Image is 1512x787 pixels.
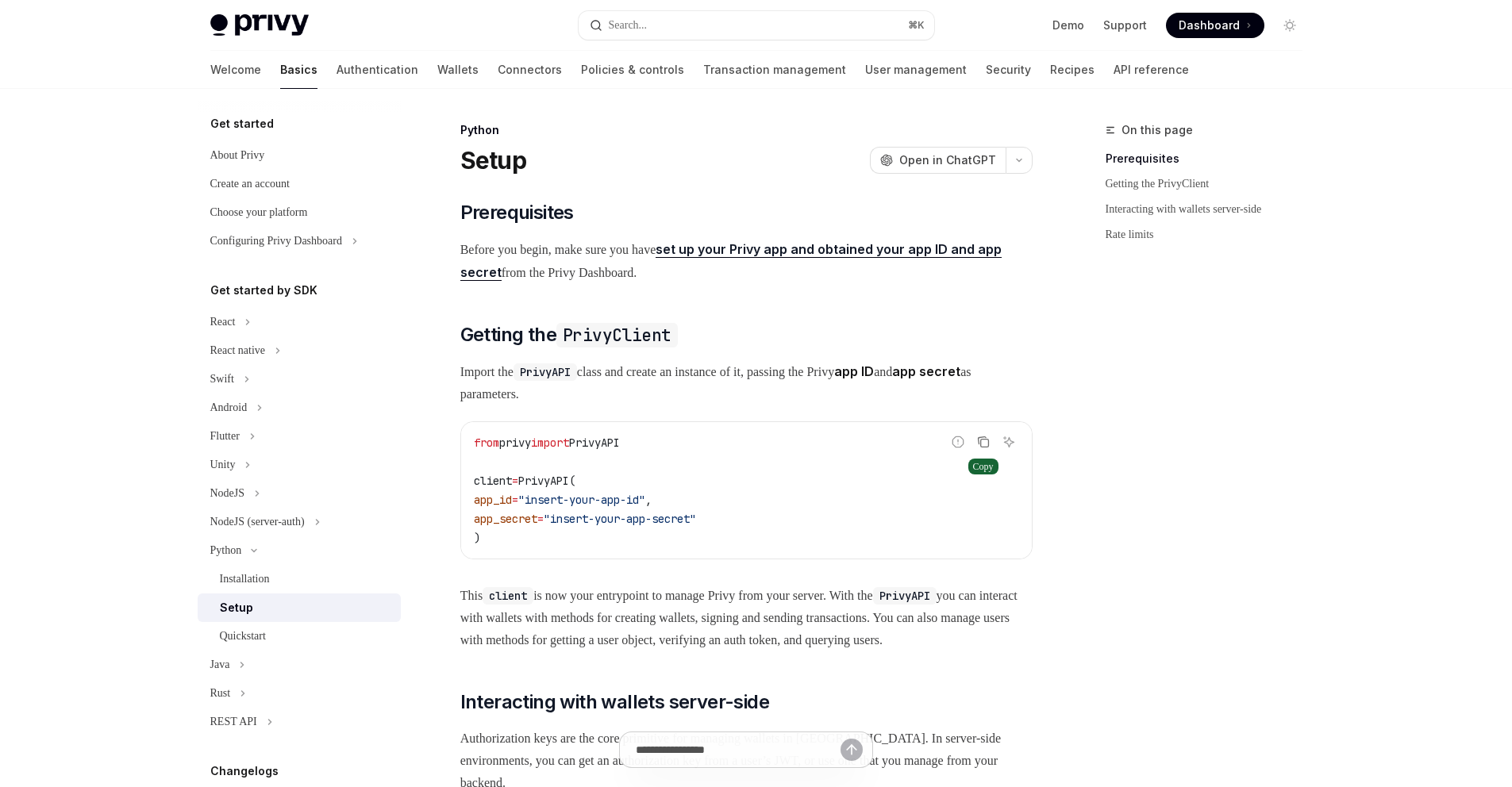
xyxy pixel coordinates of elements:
[948,432,968,452] button: Report incorrect code
[280,51,317,89] a: Basics
[210,712,257,731] div: REST API
[460,146,526,175] h1: Setup
[210,762,279,781] h5: Changelogs
[1106,171,1315,197] a: Getting the PrivyClient
[512,474,518,488] span: =
[198,198,401,227] a: Choose your platform
[512,493,518,507] span: =
[1052,17,1084,33] a: Demo
[210,341,266,360] div: React native
[198,336,401,365] button: Toggle React native section
[460,122,1033,138] div: Python
[210,232,342,251] div: Configuring Privy Dashboard
[337,51,418,89] a: Authentication
[1166,13,1264,38] a: Dashboard
[645,493,652,507] span: ,
[198,708,401,736] button: Toggle REST API section
[1050,51,1095,89] a: Recipes
[460,689,769,715] span: Interacting with wallets server-side
[1277,13,1302,38] button: Toggle dark mode
[998,432,1019,452] button: Ask AI
[210,655,230,674] div: Java
[198,622,401,651] a: Quickstart
[198,679,401,708] button: Toggle Rust section
[210,14,309,36] img: light logo
[210,146,265,165] div: About Privy
[556,323,677,347] code: PrivyClient
[1106,222,1315,248] a: Rate limits
[198,170,401,198] a: Create an account
[518,493,645,507] span: "insert-your-app-id"
[474,512,537,526] span: app_secret
[483,587,533,605] code: client
[1114,51,1189,89] a: API reference
[968,459,998,474] div: Copy
[210,398,248,417] div: Android
[460,238,1033,284] span: Before you begin, make sure you have from the Privy Dashboard.
[198,479,401,508] button: Toggle NodeJS section
[498,51,562,89] a: Connectors
[973,432,994,452] button: Copy the contents from the code block
[1106,197,1315,222] a: Interacting with wallets server-side
[474,474,512,488] span: client
[210,281,317,300] h5: Get started by SDK
[210,484,245,503] div: NodeJS
[198,227,401,255] button: Toggle Configuring Privy Dashboard section
[198,422,401,451] button: Toggle Flutter section
[1179,17,1240,33] span: Dashboard
[1103,17,1147,33] a: Support
[210,427,240,446] div: Flutter
[210,175,290,194] div: Create an account
[899,152,996,168] span: Open in ChatGPT
[703,51,846,89] a: Transaction management
[460,585,1033,651] span: This is now your entrypoint to manage Privy from your server. With the you can interact with wall...
[198,308,401,336] button: Toggle React section
[198,141,401,170] a: About Privy
[210,541,242,560] div: Python
[198,451,401,479] button: Toggle Unity section
[636,732,841,767] input: Ask a question...
[460,200,574,225] span: Prerequisites
[210,313,236,332] div: React
[569,436,620,450] span: PrivyAPI
[210,455,236,474] div: Unity
[834,363,874,379] strong: app ID
[531,436,569,450] span: import
[198,565,401,593] a: Installation
[537,512,544,526] span: =
[198,393,401,422] button: Toggle Android section
[220,570,270,589] div: Installation
[873,587,937,605] code: PrivyAPI
[460,360,1033,405] span: Import the class and create an instance of it, passing the Privy and as parameters.
[499,436,531,450] span: privy
[210,203,308,222] div: Choose your platform
[514,363,577,381] code: PrivyAPI
[908,19,925,32] span: ⌘ K
[544,512,696,526] span: "insert-your-app-secret"
[220,598,253,617] div: Setup
[198,536,401,565] button: Toggle Python section
[474,531,480,545] span: )
[460,322,678,347] span: Getting the
[210,114,274,133] h5: Get started
[986,51,1031,89] a: Security
[210,513,305,532] div: NodeJS (server-auth)
[198,365,401,393] button: Toggle Swift section
[841,739,863,761] button: Send message
[1106,146,1315,171] a: Prerequisites
[198,651,401,679] button: Toggle Java section
[474,493,512,507] span: app_id
[518,474,575,488] span: PrivyAPI(
[581,51,684,89] a: Policies & controls
[865,51,967,89] a: User management
[210,684,231,703] div: Rust
[870,147,1006,174] button: Open in ChatGPT
[892,363,960,379] strong: app secret
[210,51,261,89] a: Welcome
[474,436,499,450] span: from
[198,593,401,622] a: Setup
[198,508,401,536] button: Toggle NodeJS (server-auth) section
[210,370,234,389] div: Swift
[609,16,648,35] div: Search...
[579,11,934,40] button: Open search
